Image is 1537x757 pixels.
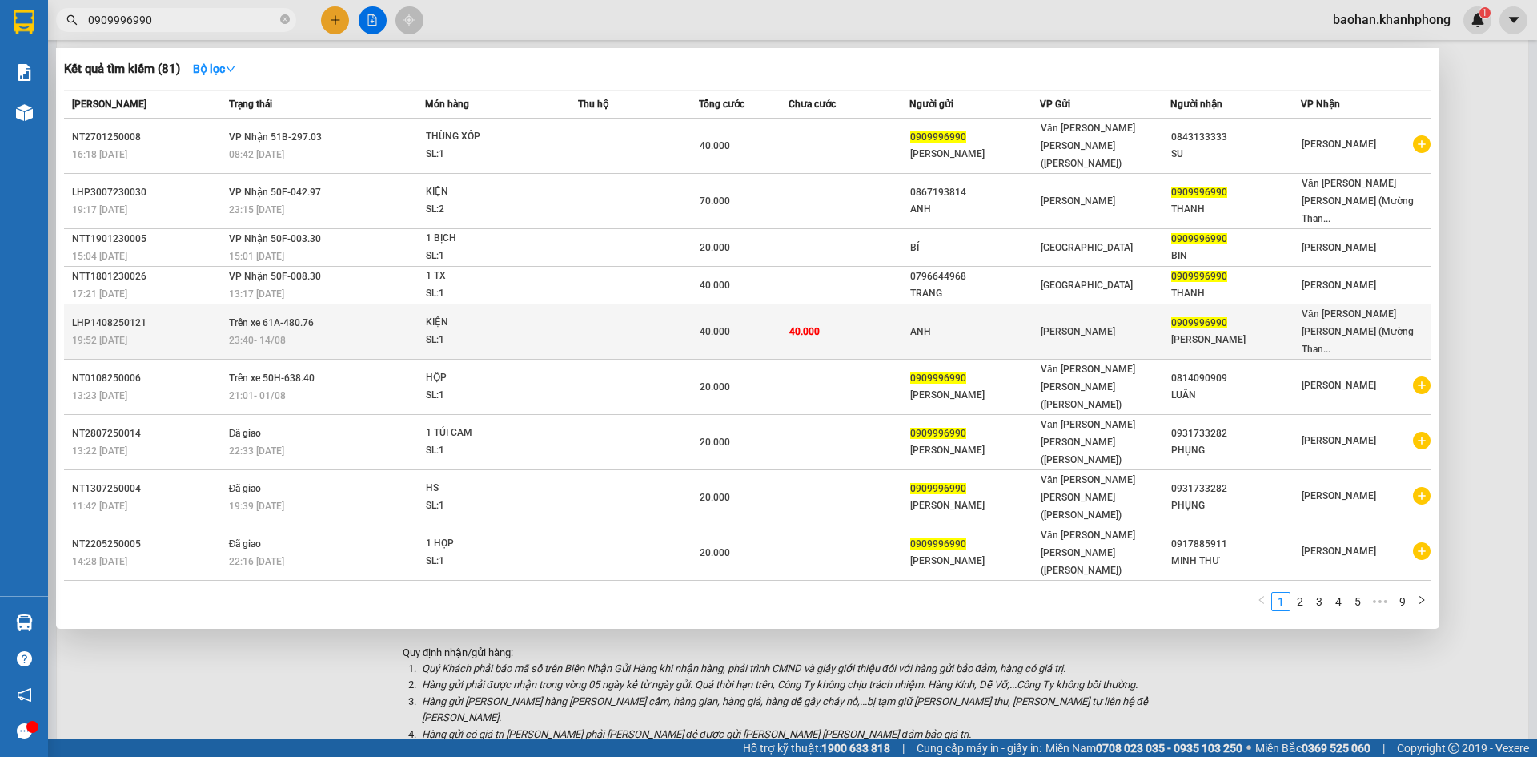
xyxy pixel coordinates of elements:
[910,240,1039,256] div: BÍ
[229,372,315,384] span: Trên xe 50H-638.40
[1171,442,1300,459] div: PHỤNG
[1302,139,1376,150] span: [PERSON_NAME]
[426,146,546,163] div: SL: 1
[700,242,730,253] span: 20.000
[426,230,546,248] div: 1 BỊCH
[229,538,262,550] span: Đã giao
[1330,593,1347,610] a: 4
[910,553,1039,570] div: [PERSON_NAME]
[1171,129,1300,146] div: 0843133333
[72,149,127,160] span: 16:18 [DATE]
[72,445,127,457] span: 13:22 [DATE]
[193,62,236,75] strong: Bộ lọc
[229,483,262,494] span: Đã giao
[103,23,154,127] b: BIÊN NHẬN GỬI HÀNG
[229,271,321,282] span: VP Nhận 50F-008.30
[426,183,546,201] div: KIỆN
[1041,242,1133,253] span: [GEOGRAPHIC_DATA]
[17,723,32,739] span: message
[1171,317,1227,328] span: 0909996990
[426,128,546,146] div: THÙNG XỐP
[910,538,966,550] span: 0909996990
[1171,553,1300,570] div: MINH THƯ
[700,140,730,151] span: 40.000
[1302,242,1376,253] span: [PERSON_NAME]
[426,285,546,303] div: SL: 1
[909,99,953,110] span: Người gửi
[229,288,284,300] span: 13:17 [DATE]
[1329,592,1348,611] li: 4
[426,425,546,442] div: 1 TÚI CAM
[229,149,284,160] span: 08:42 [DATE]
[72,129,224,146] div: NT2701250008
[1291,593,1309,610] a: 2
[180,56,249,82] button: Bộ lọcdown
[1272,593,1290,610] a: 1
[700,437,730,448] span: 20.000
[699,99,744,110] span: Tổng cước
[17,687,32,703] span: notification
[910,324,1039,340] div: ANH
[1171,248,1300,264] div: BIN
[1413,432,1431,449] span: plus-circle
[17,651,32,666] span: question-circle
[426,248,546,265] div: SL: 1
[1171,481,1300,497] div: 0931733282
[910,184,1039,201] div: 0867193814
[72,184,224,201] div: LHP3007230030
[910,131,966,143] span: 0909996990
[1041,280,1133,291] span: [GEOGRAPHIC_DATA]
[1040,99,1070,110] span: VP Gửi
[910,497,1039,514] div: [PERSON_NAME]
[700,547,730,558] span: 20.000
[1290,592,1310,611] li: 2
[789,99,836,110] span: Chưa cước
[910,201,1039,218] div: ANH
[229,204,284,215] span: 23:15 [DATE]
[1302,380,1376,391] span: [PERSON_NAME]
[229,187,321,198] span: VP Nhận 50F-042.97
[426,332,546,349] div: SL: 1
[1041,123,1135,169] span: Văn [PERSON_NAME] [PERSON_NAME] ([PERSON_NAME])
[1171,387,1300,404] div: LUÂN
[1171,233,1227,244] span: 0909996990
[1171,285,1300,302] div: THANH
[72,99,146,110] span: [PERSON_NAME]
[1171,370,1300,387] div: 0814090909
[426,480,546,497] div: HS
[1252,592,1271,611] li: Previous Page
[1301,99,1340,110] span: VP Nhận
[1413,487,1431,505] span: plus-circle
[72,370,224,387] div: NT0108250006
[72,251,127,262] span: 15:04 [DATE]
[910,372,966,384] span: 0909996990
[16,104,33,121] img: warehouse-icon
[910,442,1039,459] div: [PERSON_NAME]
[88,11,277,29] input: Tìm tên, số ĐT hoặc mã đơn
[1041,195,1115,207] span: [PERSON_NAME]
[1171,146,1300,163] div: SU
[72,481,224,497] div: NT1307250004
[426,314,546,332] div: KIỆN
[700,195,730,207] span: 70.000
[700,381,730,393] span: 20.000
[910,428,966,439] span: 0909996990
[1041,474,1135,521] span: Văn [PERSON_NAME] [PERSON_NAME] ([PERSON_NAME])
[72,390,127,401] span: 13:23 [DATE]
[1412,592,1431,611] button: right
[910,268,1039,285] div: 0796644968
[1171,187,1227,198] span: 0909996990
[1170,99,1222,110] span: Người nhận
[910,387,1039,404] div: [PERSON_NAME]
[72,335,127,346] span: 19:52 [DATE]
[72,315,224,332] div: LHP1408250121
[1393,592,1412,611] li: 9
[1394,593,1411,610] a: 9
[1413,542,1431,560] span: plus-circle
[229,317,314,328] span: Trên xe 61A-480.76
[72,268,224,285] div: NTT1801230026
[72,556,127,567] span: 14:28 [DATE]
[1041,419,1135,465] span: Văn [PERSON_NAME] [PERSON_NAME] ([PERSON_NAME])
[1302,308,1414,355] span: Văn [PERSON_NAME] [PERSON_NAME] (Mường Than...
[16,614,33,631] img: warehouse-icon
